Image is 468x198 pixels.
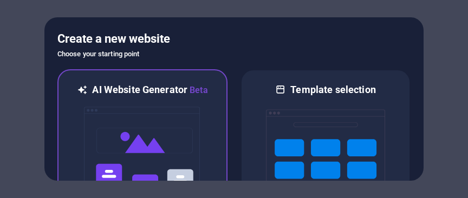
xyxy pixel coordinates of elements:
[57,48,411,61] h6: Choose your starting point
[92,83,207,97] h6: AI Website Generator
[187,85,208,95] span: Beta
[290,83,375,96] h6: Template selection
[57,30,411,48] h5: Create a new website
